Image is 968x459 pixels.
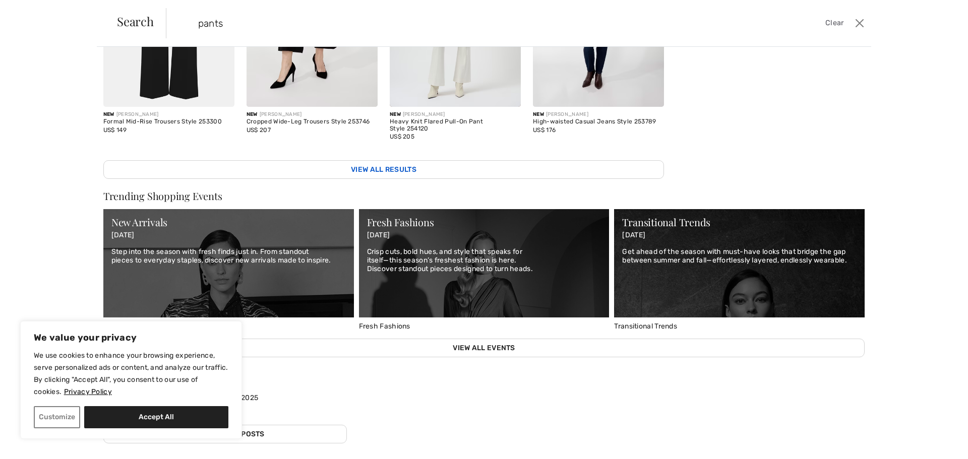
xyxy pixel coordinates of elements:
[247,126,271,134] span: US$ 207
[103,339,865,357] a: View All Events
[359,322,410,331] span: Fresh Fashions
[64,387,112,397] a: Privacy Policy
[533,126,556,134] span: US$ 176
[22,7,43,16] span: Chat
[614,322,677,331] span: Transitional Trends
[103,118,234,125] div: Formal Mid-Rise Trousers Style 253300
[103,111,234,118] div: [PERSON_NAME]
[34,406,80,428] button: Customize
[367,248,601,273] p: Crisp cuts, bold hues, and style that speaks for itself—this season’s freshest fashion is here. D...
[390,111,521,118] div: [PERSON_NAME]
[390,133,414,140] span: US$ 205
[111,217,346,227] div: New Arrivals
[34,350,228,398] p: We use cookies to enhance your browsing experience, serve personalized ads or content, and analyz...
[614,209,865,331] a: Transitional Trends Transitional Trends [DATE] Get ahead of the season with must-have looks that ...
[247,111,378,118] div: [PERSON_NAME]
[622,217,857,227] div: Transitional Trends
[111,248,346,265] p: Step into the season with fresh finds just in. From standout pieces to everyday staples, discover...
[359,209,610,331] a: Fresh Fashions Fresh Fashions [DATE] Crisp cuts, bold hues, and style that speaks for itself—this...
[117,15,154,27] span: Search
[533,118,664,125] div: High-waisted Casual Jeans Style 253789
[825,18,844,29] span: Clear
[103,160,664,179] a: View All Results
[852,15,867,31] button: Close
[103,191,865,201] div: Trending Shopping Events
[191,8,687,38] input: TYPE TO SEARCH
[103,111,114,117] span: New
[622,248,857,265] p: Get ahead of the season with must-have looks that bridge the gap between summer and fall—effortle...
[20,321,242,439] div: We value your privacy
[390,118,521,133] div: Heavy Knit Flared Pull-On Pant Style 254120
[367,217,601,227] div: Fresh Fashions
[247,118,378,125] div: Cropped Wide-Leg Trousers Style 253746
[533,111,544,117] span: New
[622,231,857,240] p: [DATE]
[103,209,354,331] a: New Arrivals New Arrivals [DATE] Step into the season with fresh finds just in. From standout pie...
[247,111,258,117] span: New
[533,111,664,118] div: [PERSON_NAME]
[390,111,401,117] span: New
[111,231,346,240] p: [DATE]
[34,332,228,344] p: We value your privacy
[103,126,127,134] span: US$ 149
[84,406,228,428] button: Accept All
[367,231,601,240] p: [DATE]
